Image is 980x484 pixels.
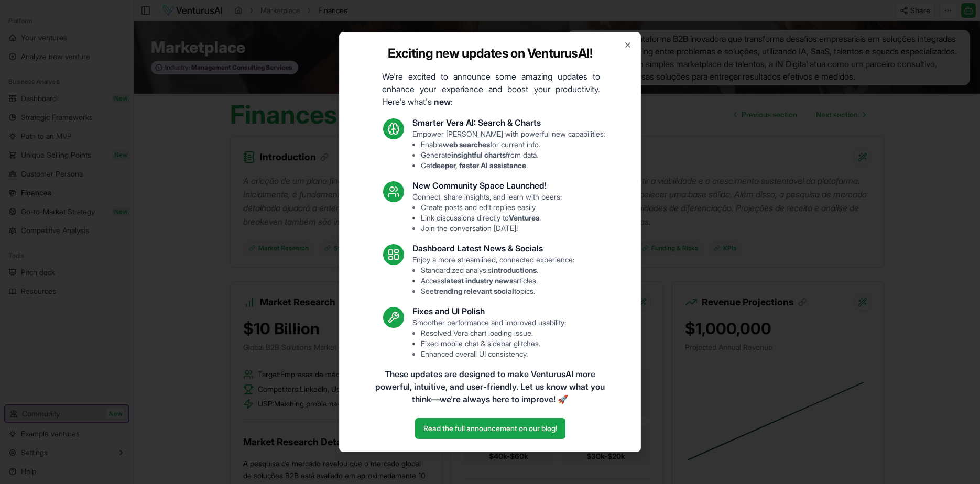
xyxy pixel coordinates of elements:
li: Enhanced overall UI consistency. [421,349,566,359]
li: Get . [421,160,605,171]
p: These updates are designed to make VenturusAI more powerful, intuitive, and user-friendly. Let us... [373,368,607,405]
li: Resolved Vera chart loading issue. [421,328,566,338]
h3: Smarter Vera AI: Search & Charts [412,116,605,129]
li: Join the conversation [DATE]! [421,223,562,234]
li: Standardized analysis . [421,265,574,276]
li: Access articles. [421,276,574,286]
h3: New Community Space Launched! [412,179,562,192]
p: Enjoy a more streamlined, connected experience: [412,255,574,296]
p: We're excited to announce some amazing updates to enhance your experience and boost your producti... [374,70,608,108]
strong: web searches [443,140,490,149]
strong: insightful charts [451,150,506,159]
strong: trending relevant social [434,287,514,295]
li: Fixed mobile chat & sidebar glitches. [421,338,566,349]
li: Link discussions directly to . [421,213,562,223]
strong: new [434,96,451,107]
h3: Fixes and UI Polish [412,305,566,317]
h2: Exciting new updates on VenturusAI! [388,45,592,62]
p: Smoother performance and improved usability: [412,317,566,359]
li: Enable for current info. [421,139,605,150]
strong: deeper, faster AI assistance [432,161,526,170]
li: Generate from data. [421,150,605,160]
strong: latest industry news [444,276,513,285]
li: See topics. [421,286,574,296]
p: Connect, share insights, and learn with peers: [412,192,562,234]
strong: introductions [492,266,537,274]
h3: Dashboard Latest News & Socials [412,242,574,255]
strong: Ventures [509,213,539,222]
li: Create posts and edit replies easily. [421,202,562,213]
a: Read the full announcement on our blog! [415,418,565,439]
p: Empower [PERSON_NAME] with powerful new capabilities: [412,129,605,171]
